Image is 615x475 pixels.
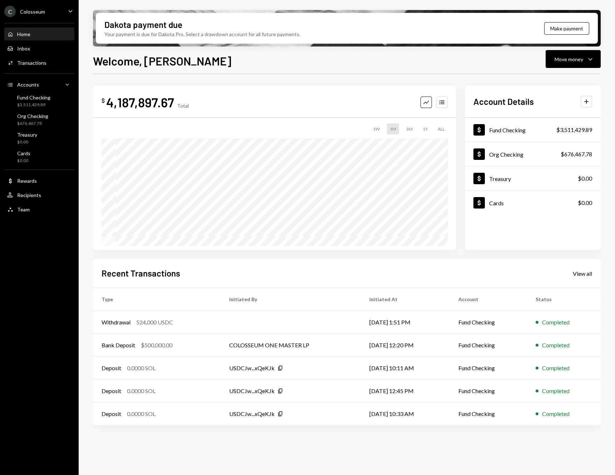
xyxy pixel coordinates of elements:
div: Treasury [489,175,511,182]
h2: Recent Transactions [102,267,180,279]
div: $0.00 [578,174,592,183]
div: Completed [542,387,570,395]
div: Your payment is due for Dakota Pro. Select a drawdown account for all future payments. [104,30,300,38]
div: Fund Checking [17,94,50,101]
div: Deposit [102,364,121,372]
a: Cards$0.00 [465,191,601,215]
a: Transactions [4,56,74,69]
td: [DATE] 1:51 PM [361,311,450,334]
div: Completed [542,364,570,372]
td: COLOSSEUM ONE MASTER LP [221,334,361,357]
a: Accounts [4,78,74,91]
div: $676,467.78 [561,150,592,158]
button: Move money [546,50,601,68]
a: Rewards [4,174,74,187]
a: Fund Checking$3,511,429.89 [465,118,601,142]
div: Withdrawal [102,318,131,327]
a: Inbox [4,42,74,55]
div: $0.00 [578,199,592,207]
div: Colosseum [20,9,45,15]
th: Account [450,288,527,311]
div: $500,000.00 [141,341,172,349]
div: Home [17,31,30,37]
td: [DATE] 12:45 PM [361,379,450,402]
h2: Account Details [473,96,534,107]
div: 1M [387,123,399,134]
a: Org Checking$676,467.78 [465,142,601,166]
div: Rewards [17,178,37,184]
td: Fund Checking [450,334,527,357]
a: Treasury$0.00 [4,129,74,147]
div: Team [17,206,30,212]
div: Completed [542,410,570,418]
td: Fund Checking [450,379,527,402]
div: View all [573,270,592,277]
div: Org Checking [17,113,48,119]
div: C [4,6,16,17]
th: Type [93,288,221,311]
td: Fund Checking [450,311,527,334]
div: Recipients [17,192,41,198]
div: Bank Deposit [102,341,135,349]
td: Fund Checking [450,357,527,379]
div: ALL [435,123,448,134]
a: Cards$0.00 [4,148,74,165]
a: Fund Checking$3,511,429.89 [4,92,74,109]
div: $0.00 [17,139,37,145]
a: Org Checking$676,467.78 [4,111,74,128]
div: Total [177,103,189,109]
div: 1Y [420,123,431,134]
a: Team [4,203,74,216]
div: Transactions [17,60,46,66]
a: View all [573,269,592,277]
div: $3,511,429.89 [556,126,592,134]
th: Initiated By [221,288,361,311]
div: Accounts [17,82,39,88]
div: $ [102,97,105,104]
td: [DATE] 10:33 AM [361,402,450,425]
div: Inbox [17,45,30,52]
div: USDCJw...xQeKJk [229,387,275,395]
div: Dakota payment due [104,19,182,30]
div: 3M [403,123,415,134]
div: 524,000 USDC [136,318,173,327]
div: Fund Checking [489,127,526,133]
div: Completed [542,341,570,349]
div: Cards [17,150,30,156]
td: [DATE] 10:11 AM [361,357,450,379]
div: $3,511,429.89 [17,102,50,108]
a: Home [4,28,74,40]
div: Move money [555,55,583,63]
div: Cards [489,200,504,206]
div: 4,187,897.67 [106,94,174,110]
a: Recipients [4,188,74,201]
div: Deposit [102,387,121,395]
div: 0.0000 SOL [127,387,156,395]
div: Org Checking [489,151,523,158]
div: 1W [370,123,383,134]
td: Fund Checking [450,402,527,425]
th: Status [527,288,601,311]
div: USDCJw...xQeKJk [229,410,275,418]
button: Make payment [544,22,589,35]
div: $676,467.78 [17,121,48,127]
div: USDCJw...xQeKJk [229,364,275,372]
div: 0.0000 SOL [127,364,156,372]
div: Deposit [102,410,121,418]
td: [DATE] 12:20 PM [361,334,450,357]
h1: Welcome, [PERSON_NAME] [93,54,231,68]
div: 0.0000 SOL [127,410,156,418]
div: Treasury [17,132,37,138]
div: Completed [542,318,570,327]
a: Treasury$0.00 [465,166,601,190]
div: $0.00 [17,158,30,164]
th: Initiated At [361,288,450,311]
